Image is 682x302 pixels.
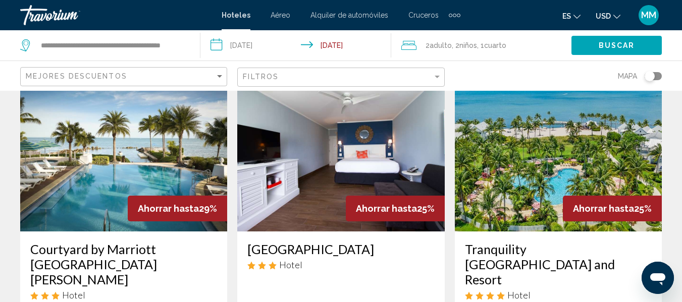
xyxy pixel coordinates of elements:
[477,38,506,52] span: , 1
[356,203,417,214] span: Ahorrar hasta
[200,30,391,61] button: Check-in date: Aug 22, 2025 Check-out date: Aug 24, 2025
[599,42,635,50] span: Buscar
[408,11,439,19] a: Cruceros
[20,5,212,25] a: Travorium
[222,11,250,19] a: Hoteles
[449,7,460,23] button: Extra navigation items
[452,38,477,52] span: , 2
[247,259,434,270] div: 3 star Hotel
[391,30,571,61] button: Travelers: 2 adults, 2 children
[571,36,662,54] button: Buscar
[430,41,452,49] span: Adulto
[563,196,662,221] div: 25%
[247,241,434,257] a: [GEOGRAPHIC_DATA]
[562,9,581,23] button: Change language
[507,289,531,300] span: Hotel
[26,73,224,81] mat-select: Sort by
[573,203,634,214] span: Ahorrar hasta
[346,196,445,221] div: 25%
[20,70,227,231] img: Hotel image
[237,67,444,88] button: Filter
[455,70,662,231] img: Hotel image
[62,289,85,300] span: Hotel
[30,241,217,287] a: Courtyard by Marriott [GEOGRAPHIC_DATA][PERSON_NAME]
[30,289,217,300] div: 3 star Hotel
[596,9,620,23] button: Change currency
[279,259,302,270] span: Hotel
[128,196,227,221] div: 29%
[641,10,656,20] span: MM
[310,11,388,19] a: Alquiler de automóviles
[237,70,444,231] img: Hotel image
[465,289,652,300] div: 4 star Hotel
[459,41,477,49] span: Niños
[618,69,637,83] span: Mapa
[484,41,506,49] span: Cuarto
[636,5,662,26] button: User Menu
[271,11,290,19] a: Aéreo
[562,12,571,20] span: es
[138,203,199,214] span: Ahorrar hasta
[596,12,611,20] span: USD
[243,73,279,81] span: Filtros
[26,72,127,80] span: Mejores descuentos
[426,38,452,52] span: 2
[465,241,652,287] a: Tranquility [GEOGRAPHIC_DATA] and Resort
[637,72,662,81] button: Toggle map
[642,262,674,294] iframe: Button to launch messaging window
